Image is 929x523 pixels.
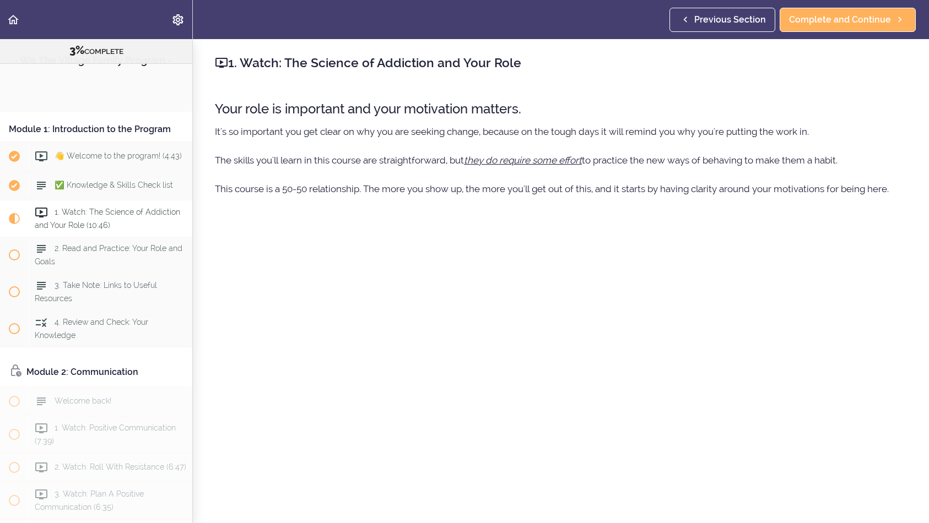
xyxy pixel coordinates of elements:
[35,318,148,339] span: 4. Review and Check: Your Knowledge
[789,13,891,26] span: Complete and Continue
[7,13,20,26] svg: Back to course curriculum
[55,462,186,471] span: 2. Watch: Roll With Resistance (6:47)
[215,100,907,118] h3: Your role is important and your motivation matters.
[215,53,907,72] h2: 1. Watch: The Science of Addiction and Your Role
[55,151,182,160] span: 👋 Welcome to the program! (4:43)
[35,281,157,302] span: 3. Take Note: Links to Useful Resources
[35,244,182,265] span: 2. Read and Practice: Your Role and Goals
[669,8,775,32] a: Previous Section
[464,155,582,166] u: they do require some effort
[171,13,185,26] svg: Settings Menu
[780,8,916,32] a: Complete and Continue
[215,123,907,140] p: It's so important you get clear on why you are seeking change, because on the tough days it will ...
[55,396,111,405] span: Welcome back!
[14,43,179,58] div: COMPLETE
[35,489,144,511] span: 3. Watch: Plan A Positive Communication (6:35)
[69,43,84,57] span: 3%
[215,181,907,197] p: This course is a 50-50 relationship. The more you show up, the more you'll get out of this, and i...
[35,208,180,229] span: 1. Watch: The Science of Addiction and Your Role (10:46)
[35,423,176,445] span: 1. Watch: Positive Communication (7:39)
[215,152,907,168] p: The skills you'll learn in this course are straightforward, but to practice the new ways of behav...
[694,13,766,26] span: Previous Section
[55,181,173,189] span: ✅ Knowledge & Skills Check list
